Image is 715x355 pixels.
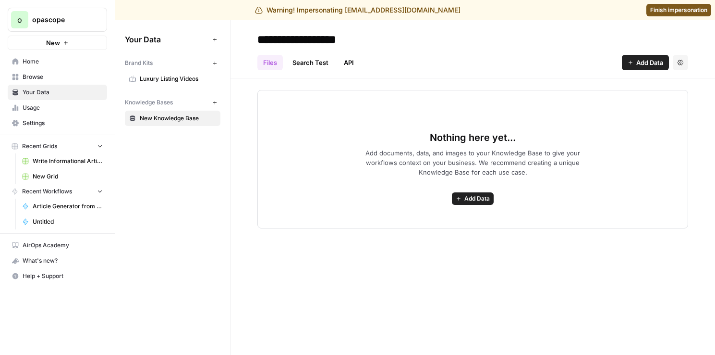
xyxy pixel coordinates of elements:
[636,58,663,67] span: Add Data
[22,187,72,196] span: Recent Workflows
[33,202,103,211] span: Article Generator from KW
[18,169,107,184] a: New Grid
[8,115,107,131] a: Settings
[33,172,103,181] span: New Grid
[8,100,107,115] a: Usage
[622,55,669,70] button: Add Data
[350,148,596,177] span: Add documents, data, and images to your Knowledge Base to give your workflows context on your bus...
[287,55,334,70] a: Search Test
[8,184,107,199] button: Recent Workflows
[23,272,103,280] span: Help + Support
[33,157,103,165] span: Write Informational Article
[46,38,60,48] span: New
[23,57,103,66] span: Home
[8,268,107,284] button: Help + Support
[17,14,22,25] span: o
[23,73,103,81] span: Browse
[140,114,216,123] span: New Knowledge Base
[646,4,711,16] a: Finish impersonation
[8,139,107,153] button: Recent Grids
[257,55,283,70] a: Files
[338,55,360,70] a: API
[18,153,107,169] a: Write Informational Article
[8,8,107,32] button: Workspace: opascope
[18,214,107,229] a: Untitled
[18,199,107,214] a: Article Generator from KW
[452,192,494,205] button: Add Data
[430,131,516,144] span: Nothing here yet...
[8,36,107,50] button: New
[125,59,153,67] span: Brand Kits
[33,217,103,226] span: Untitled
[125,34,209,45] span: Your Data
[22,142,57,151] span: Recent Grids
[125,111,220,126] a: New Knowledge Base
[125,98,173,107] span: Knowledge Bases
[23,88,103,97] span: Your Data
[23,119,103,127] span: Settings
[125,71,220,87] a: Luxury Listing Videos
[650,6,707,14] span: Finish impersonation
[8,69,107,85] a: Browse
[8,238,107,253] a: AirOps Academy
[32,15,90,25] span: opascope
[8,54,107,69] a: Home
[23,241,103,250] span: AirOps Academy
[8,253,107,268] button: What's new?
[255,5,461,15] div: Warning! Impersonating [EMAIL_ADDRESS][DOMAIN_NAME]
[140,75,216,83] span: Luxury Listing Videos
[8,85,107,100] a: Your Data
[23,103,103,112] span: Usage
[464,194,490,203] span: Add Data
